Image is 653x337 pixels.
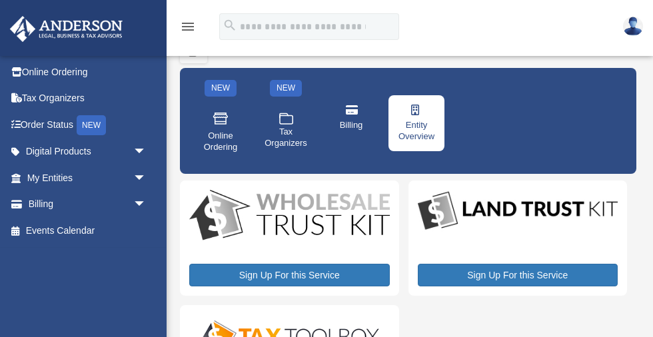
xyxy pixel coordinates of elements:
[388,95,444,151] a: Entity Overview
[323,95,379,151] a: Billing
[133,191,160,218] span: arrow_drop_down
[9,139,160,165] a: Digital Productsarrow_drop_down
[418,190,618,233] img: LandTrust_lgo-1.jpg
[623,17,643,36] img: User Pic
[180,23,196,35] a: menu
[270,80,302,97] div: NEW
[189,190,390,242] img: WS-Trust-Kit-lgo-1.jpg
[133,139,160,166] span: arrow_drop_down
[77,115,106,135] div: NEW
[205,80,237,97] div: NEW
[223,18,237,33] i: search
[180,19,196,35] i: menu
[193,101,249,163] a: Online Ordering
[9,191,167,218] a: Billingarrow_drop_down
[9,59,167,85] a: Online Ordering
[9,165,167,191] a: My Entitiesarrow_drop_down
[9,111,167,139] a: Order StatusNEW
[258,101,314,163] a: Tax Organizers
[340,120,363,131] span: Billing
[202,131,239,153] span: Online Ordering
[189,264,390,286] a: Sign Up For this Service
[9,85,167,112] a: Tax Organizers
[9,217,167,244] a: Events Calendar
[6,16,127,42] img: Anderson Advisors Platinum Portal
[398,120,435,143] span: Entity Overview
[418,264,618,286] a: Sign Up For this Service
[265,127,307,149] span: Tax Organizers
[133,165,160,192] span: arrow_drop_down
